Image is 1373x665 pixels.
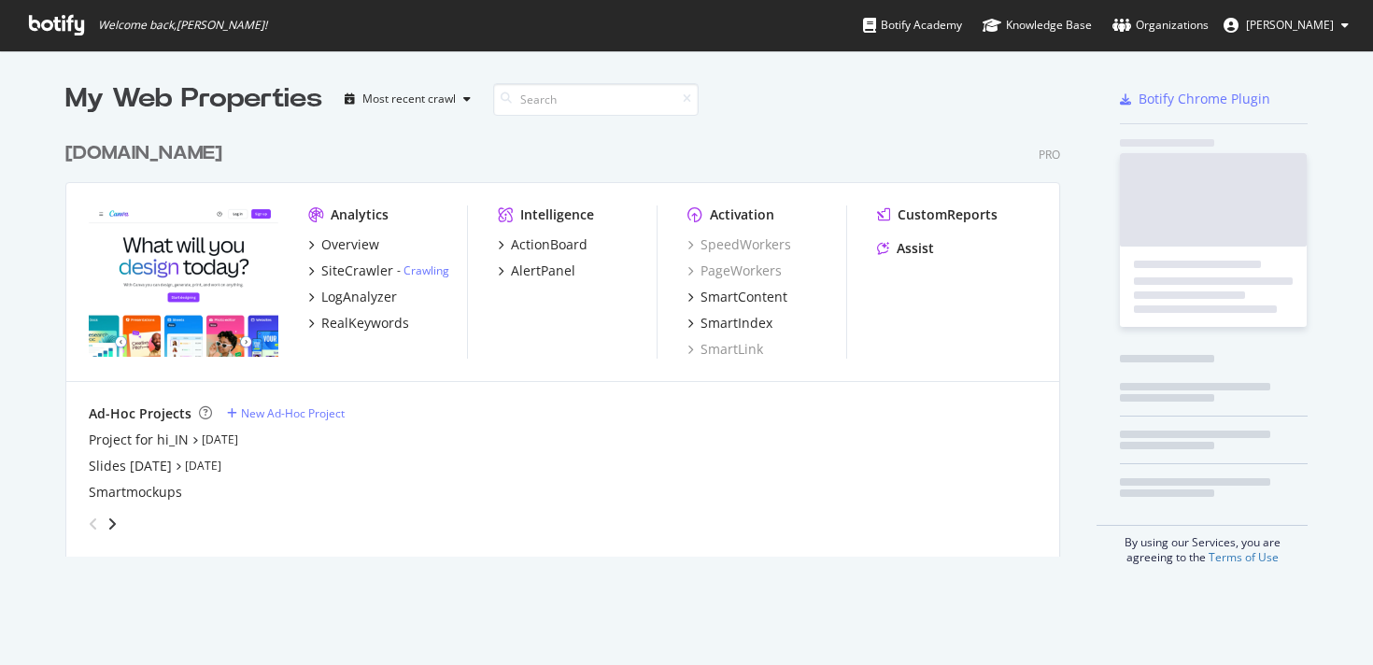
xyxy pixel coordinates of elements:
a: ActionBoard [498,235,587,254]
div: angle-left [81,509,106,539]
a: SmartIndex [687,314,772,332]
a: New Ad-Hoc Project [227,405,345,421]
div: New Ad-Hoc Project [241,405,345,421]
div: Pro [1039,147,1060,163]
div: CustomReports [898,205,998,224]
a: Slides [DATE] [89,457,172,475]
a: Project for hi_IN [89,431,189,449]
a: [DATE] [202,432,238,447]
a: [DOMAIN_NAME] [65,140,230,167]
div: Analytics [331,205,389,224]
div: Intelligence [520,205,594,224]
a: Crawling [403,262,449,278]
div: SmartContent [701,288,787,306]
a: RealKeywords [308,314,409,332]
div: RealKeywords [321,314,409,332]
div: grid [65,118,1075,557]
a: Overview [308,235,379,254]
div: AlertPanel [511,262,575,280]
div: Botify Academy [863,16,962,35]
div: Ad-Hoc Projects [89,404,191,423]
div: Assist [897,239,934,258]
a: CustomReports [877,205,998,224]
div: Most recent crawl [362,93,456,105]
div: Organizations [1112,16,1209,35]
div: Botify Chrome Plugin [1139,90,1270,108]
a: Smartmockups [89,483,182,502]
div: SiteCrawler [321,262,393,280]
a: PageWorkers [687,262,782,280]
div: ActionBoard [511,235,587,254]
div: angle-right [106,515,119,533]
a: SiteCrawler- Crawling [308,262,449,280]
div: LogAnalyzer [321,288,397,306]
span: Welcome back, [PERSON_NAME] ! [98,18,267,33]
span: Patricia Tan [1246,17,1334,33]
a: [DATE] [185,458,221,474]
a: AlertPanel [498,262,575,280]
a: LogAnalyzer [308,288,397,306]
div: - [397,262,449,278]
a: Assist [877,239,934,258]
a: Botify Chrome Plugin [1120,90,1270,108]
div: Overview [321,235,379,254]
div: Knowledge Base [983,16,1092,35]
div: My Web Properties [65,80,322,118]
button: Most recent crawl [337,84,478,114]
a: Terms of Use [1209,549,1279,565]
img: canva.com [89,205,278,357]
a: SmartLink [687,340,763,359]
div: By using our Services, you are agreeing to the [1097,525,1308,565]
div: Activation [710,205,774,224]
div: SmartIndex [701,314,772,332]
a: SmartContent [687,288,787,306]
input: Search [493,83,699,116]
a: SpeedWorkers [687,235,791,254]
button: [PERSON_NAME] [1209,10,1364,40]
div: [DOMAIN_NAME] [65,140,222,167]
